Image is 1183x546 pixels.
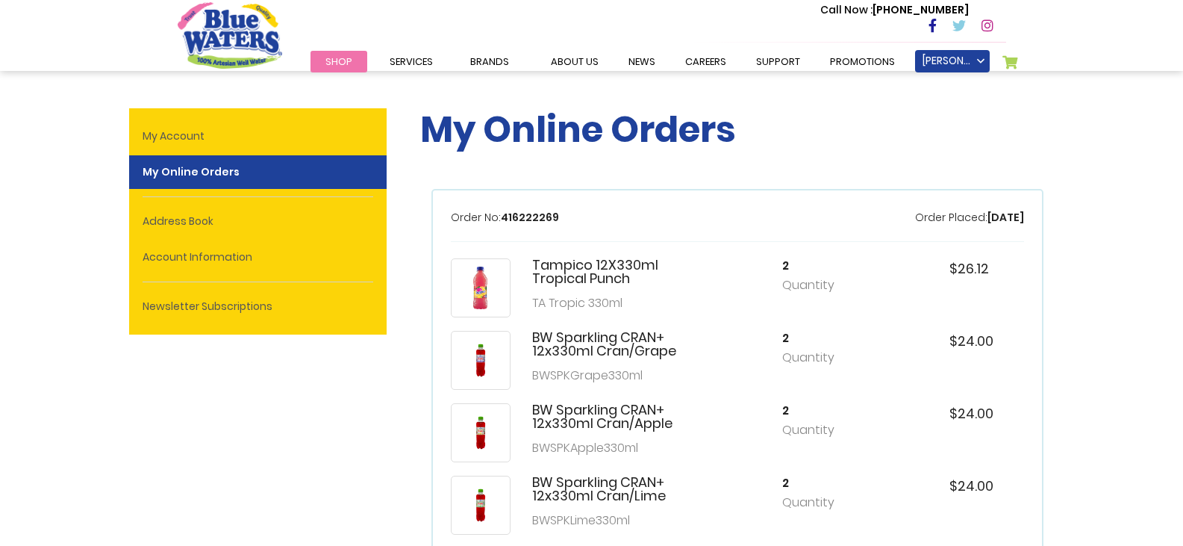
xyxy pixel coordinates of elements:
p: BWSPKApple330ml [532,439,690,457]
span: Call Now : [820,2,873,17]
a: Newsletter Subscriptions [129,290,387,323]
span: Brands [470,55,509,69]
span: Order No: [451,210,501,225]
h5: Tampico 12X330ml Tropical Punch [532,258,690,285]
a: Account Information [129,241,387,274]
h5: BW Sparkling CRAN+ 12x330ml Cran/Apple [532,403,690,430]
a: News [614,51,670,72]
a: careers [670,51,741,72]
span: Shop [325,55,352,69]
span: $24.00 [949,404,993,423]
p: Quantity [782,421,857,439]
span: $24.00 [949,332,993,350]
p: Quantity [782,494,857,512]
a: about us [536,51,614,72]
a: support [741,51,815,72]
h5: 2 [782,258,857,273]
p: BWSPKGrape330ml [532,367,690,385]
span: Services [390,55,433,69]
a: My Account [129,120,387,153]
strong: My Online Orders [129,155,387,189]
h5: 2 [782,331,857,345]
span: Order Placed: [915,210,987,225]
a: [PERSON_NAME] [915,50,990,72]
span: My Online Orders [420,105,736,155]
h5: BW Sparkling CRAN+ 12x330ml Cran/Grape [532,331,690,358]
a: Address Book [129,205,387,238]
span: $26.12 [949,259,989,278]
a: store logo [178,2,282,68]
h5: 2 [782,403,857,418]
p: Quantity [782,349,857,367]
h5: 2 [782,476,857,490]
h5: BW Sparkling CRAN+ 12x330ml Cran/Lime [532,476,690,503]
p: BWSPKLime330ml [532,512,690,530]
p: Quantity [782,276,857,294]
p: [PHONE_NUMBER] [820,2,969,18]
span: $24.00 [949,477,993,495]
p: [DATE] [915,210,1024,226]
p: 416222269 [451,210,559,226]
p: TA Tropic 330ml [532,294,690,312]
a: Promotions [815,51,910,72]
